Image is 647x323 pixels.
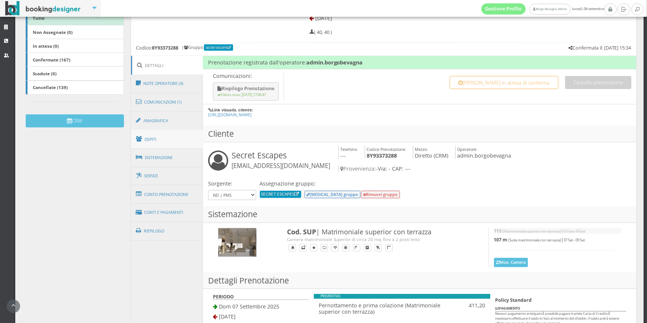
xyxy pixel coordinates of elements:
[26,25,124,39] a: Non Assegnate (0)
[182,45,234,50] h6: | Gruppo:
[564,238,585,243] small: 07 Set - 09 Set
[413,146,449,159] h4: Diretto (CRM)
[361,191,400,198] button: Rimuovi gruppo
[481,3,526,15] a: Gestione Profilo
[131,148,203,167] a: Sistemazione
[131,203,203,222] a: Conti e Pagamenti
[341,146,358,152] small: Telefono:
[259,180,401,187] h4: Assegnazione gruppo:
[306,59,363,66] b: admin.borgobevagna
[232,162,330,170] small: [EMAIL_ADDRESS][DOMAIN_NAME]
[455,146,511,159] h4: admin.borgobevagna
[219,303,279,310] span: Dom 07 Settembre 2025
[529,4,570,15] a: Borgo Bevagna Admin
[315,15,332,22] span: [DATE]
[26,114,124,127] button: CRM
[26,53,124,67] a: Confermate (167)
[568,45,631,51] h5: Confermata il: [DATE] 15:34
[208,112,252,117] a: [URL][DOMAIN_NAME]
[319,302,441,315] h4: Pernottamento e prima colazione (Matrimoniale superior con terrazza)
[305,191,360,198] button: [MEDICAL_DATA] gruppo
[33,15,45,21] b: Tutte
[389,165,411,172] span: - CAP: ---
[33,57,70,63] b: Confermate (167)
[450,76,558,89] button: [PERSON_NAME] in attesa di conferma
[152,45,178,51] b: 8Y93373288
[26,39,124,53] a: In attesa (0)
[212,107,253,113] b: Link visualiz. cliente:
[494,228,621,234] h5: |
[203,272,636,289] h3: Dettagli Prenotazione
[26,80,124,95] a: Cancellate (139)
[309,29,332,35] h5: ( 40, 40 )
[481,3,604,15] span: lunedì, 08 settembre
[341,165,376,172] span: Provenienza:
[314,294,490,299] div: PREVENTIVO
[131,185,203,204] a: Conto Prenotazione
[378,165,388,172] span: Via:
[457,146,477,152] small: Operatore:
[136,45,178,51] h5: Codice:
[33,29,73,35] b: Non Assegnate (0)
[131,92,203,112] a: Comunicazioni (1)
[208,180,256,187] h4: Sorgente:
[218,228,256,257] img: 9e5ed0c2f30c11ed983a027e0800ecac.jpg
[33,43,59,49] b: In attesa (0)
[213,82,279,101] button: Riepilogo Prenotazione Ultimo invio: [DATE] 17:06:47
[451,302,485,308] h4: 411,20
[287,227,316,236] b: Cod. SUP
[131,167,203,186] a: Servizi
[494,258,528,267] button: Mod. Camera
[564,229,586,234] small: 07 Set - 09 Set
[217,92,266,97] small: Ultimo invio: [DATE] 17:06:47
[261,191,300,197] a: SECRET ESCAPES
[5,1,81,16] img: BookingDesigner.com
[203,206,636,223] h3: Sistemazione
[495,306,520,311] b: PAGAMENTO
[219,313,236,320] span: [DATE]
[131,111,203,130] a: Anagrafica
[33,84,68,90] b: Cancellate (139)
[494,237,621,243] h5: |
[338,165,611,172] h4: -
[213,294,234,300] b: PERIODO
[131,56,203,75] a: Dettagli
[232,151,330,170] h3: Secret Escapes
[26,66,124,80] a: Scadute (0)
[203,56,636,69] h4: Prenotazione registrata dall'operatore:
[509,238,561,243] small: (Suite matrimoniale con terrazza)
[415,146,428,152] small: Mezzo:
[287,236,474,243] div: Camera matrimoniale Superior di circa 20 mq. fino a 2 posti letto
[287,228,474,236] h3: | Matrimoniale superior con terrazza
[565,76,631,89] button: Cancella prenotazione
[213,73,280,79] p: Comunicazioni:
[494,237,507,243] b: 107 m
[503,229,562,234] small: (Matrimoniale superior con terrazza)
[203,126,636,142] h3: Cliente
[131,130,203,149] a: Ospiti
[131,74,203,93] a: Note Operatore (4)
[495,297,532,303] b: Policy Standard
[26,11,124,25] a: Tutte
[367,152,397,159] b: 8Y93373288
[494,228,502,234] b: 112
[367,146,406,152] small: Codice Prenotazione:
[131,221,203,241] a: Riepilogo
[33,70,57,76] b: Scadute (0)
[338,146,358,159] h4: ---
[206,45,232,50] a: SECRET ESCAPES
